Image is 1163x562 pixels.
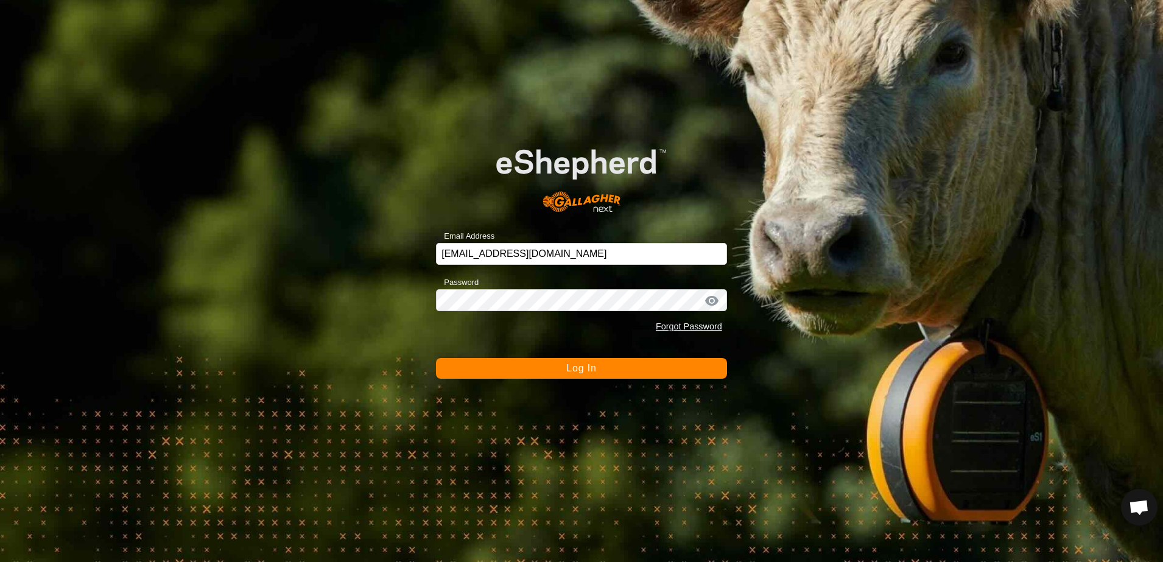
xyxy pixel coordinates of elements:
[656,321,722,331] a: Forgot Password
[1121,489,1158,525] a: Open chat
[436,276,479,289] label: Password
[436,358,727,379] button: Log In
[465,125,698,224] img: E-shepherd Logo
[566,363,596,373] span: Log In
[436,230,494,242] label: Email Address
[436,243,727,265] input: Email Address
